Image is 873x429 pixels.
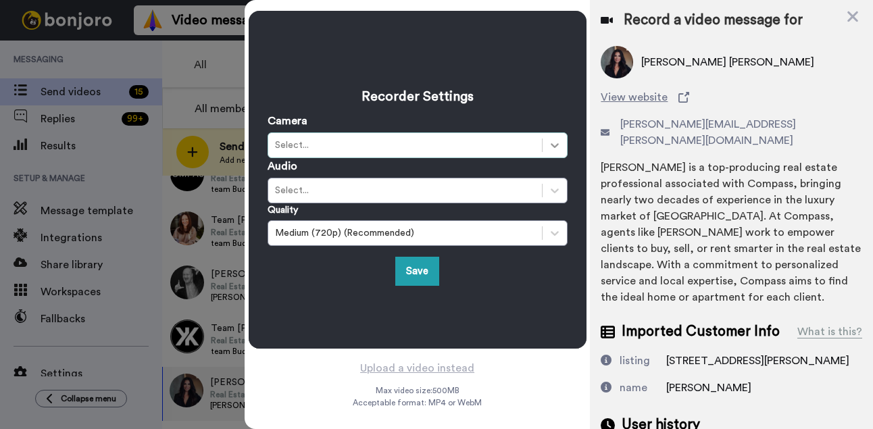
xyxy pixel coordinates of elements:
div: listing [620,353,650,369]
div: Select... [275,138,535,152]
div: [PERSON_NAME] is a top-producing real estate professional associated with Compass, bringing nearl... [601,159,862,305]
span: Acceptable format: MP4 or WebM [353,397,482,408]
button: Save [395,257,439,286]
span: Imported Customer Info [622,322,780,342]
div: name [620,380,647,396]
span: View website [601,89,668,105]
button: Upload a video instead [356,359,478,377]
a: View website [601,89,862,105]
span: [PERSON_NAME][EMAIL_ADDRESS][PERSON_NAME][DOMAIN_NAME] [620,116,862,149]
div: What is this? [797,324,862,340]
label: Audio [268,158,297,174]
span: [STREET_ADDRESS][PERSON_NAME] [666,355,849,366]
span: [PERSON_NAME] [666,382,751,393]
div: Medium (720p) (Recommended) [275,226,535,240]
span: Max video size: 500 MB [376,385,459,396]
label: Quality [268,203,298,217]
div: Select... [275,184,535,197]
label: Camera [268,113,307,129]
h3: Recorder Settings [268,87,568,106]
